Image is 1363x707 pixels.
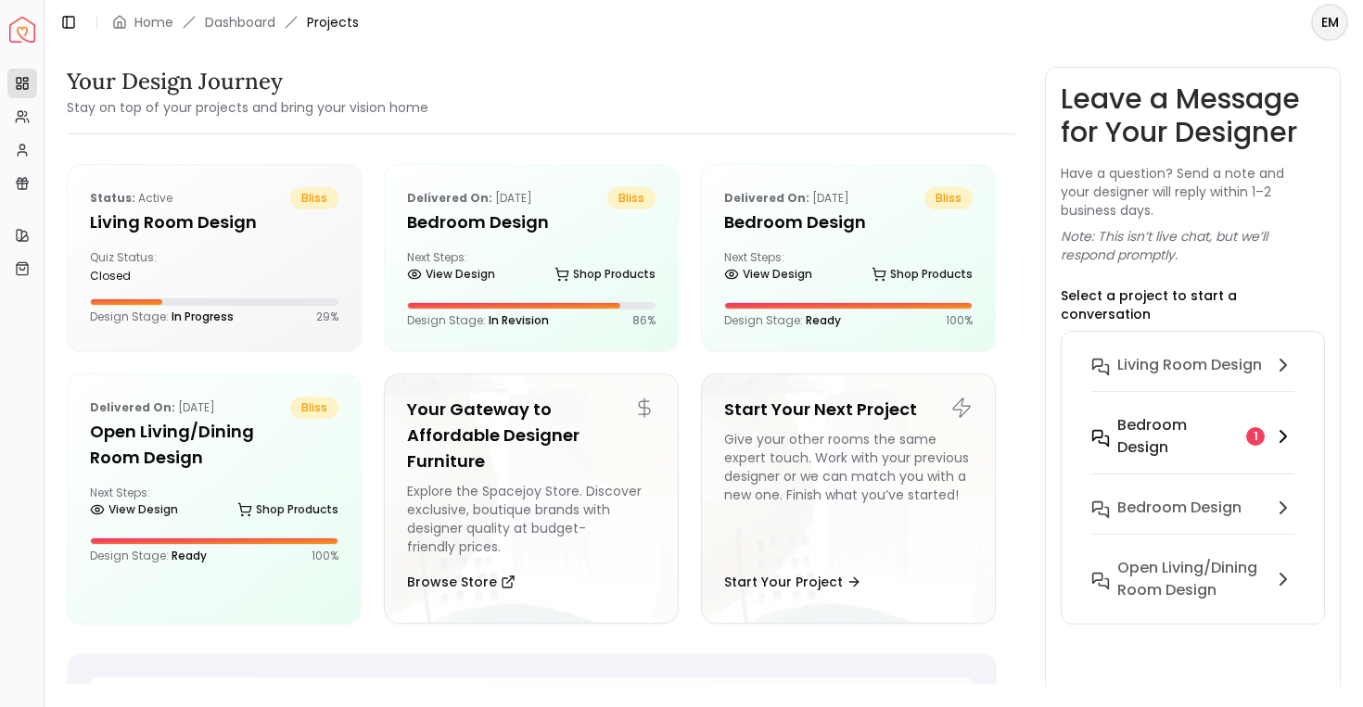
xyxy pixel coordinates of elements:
h5: Your Gateway to Affordable Designer Furniture [407,397,656,474]
b: Delivered on: [724,190,809,206]
h5: Bedroom design [407,209,656,235]
span: In Progress [172,309,234,324]
img: Spacejoy Logo [9,17,35,43]
p: [DATE] [407,187,532,209]
p: [DATE] [90,397,215,419]
p: active [90,187,172,209]
div: Quiz Status: [90,250,207,284]
h5: Bedroom Design [724,209,973,235]
p: 29 % [316,309,338,324]
span: bliss [290,187,338,209]
b: Status: [90,190,135,206]
h5: Open Living/Dining Room Design [90,419,338,471]
p: 100 % [946,313,973,328]
p: 86 % [632,313,656,328]
a: Your Gateway to Affordable Designer FurnitureExplore the Spacejoy Store. Discover exclusive, bout... [384,373,679,624]
h6: Living Room design [1117,354,1262,376]
a: Dashboard [205,13,275,32]
div: Explore the Spacejoy Store. Discover exclusive, boutique brands with designer quality at budget-f... [407,482,656,556]
span: bliss [924,187,973,209]
button: Start Your Project [724,563,861,600]
a: Shop Products [554,261,656,287]
button: Bedroom design1 [1076,407,1310,489]
a: Shop Products [872,261,973,287]
p: 100 % [312,549,338,563]
button: Bedroom Design [1076,489,1310,549]
h5: Start Your Next Project [724,397,973,423]
div: Give your other rooms the same expert touch. Work with your previous designer or we can match you... [724,430,973,556]
button: Living Room design [1076,347,1310,407]
b: Delivered on: [407,190,492,206]
p: Note: This isn’t live chat, but we’ll respond promptly. [1061,227,1326,264]
span: Ready [172,548,207,563]
span: EM [1313,6,1346,39]
p: Select a project to start a conversation [1061,286,1326,323]
h6: Bedroom design [1117,414,1240,459]
p: Have a question? Send a note and your designer will reply within 1–2 business days. [1061,164,1326,220]
p: Design Stage: [407,313,549,328]
p: Design Stage: [90,549,207,563]
div: Next Steps: [724,250,973,287]
h3: Leave a Message for Your Designer [1061,82,1326,149]
div: closed [90,269,207,284]
a: View Design [724,261,812,287]
span: bliss [607,187,656,209]
button: EM [1311,4,1348,41]
div: 1 [1246,427,1265,446]
a: View Design [407,261,495,287]
button: Browse Store [407,563,516,600]
button: Open Living/Dining Room Design [1076,549,1310,609]
span: bliss [290,397,338,419]
h3: Your Design Journey [67,67,428,96]
h6: Open Living/Dining Room Design [1117,557,1266,601]
a: Shop Products [237,497,338,523]
a: View Design [90,497,178,523]
b: Delivered on: [90,399,175,415]
p: Design Stage: [90,309,234,324]
a: Home [134,13,173,32]
h5: Living Room design [90,209,338,235]
div: Next Steps: [90,486,338,523]
div: Next Steps: [407,250,656,287]
h6: Bedroom Design [1117,497,1242,519]
nav: breadcrumb [112,13,359,32]
small: Stay on top of your projects and bring your vision home [67,98,428,117]
a: Spacejoy [9,17,35,43]
span: Projects [307,13,359,32]
span: In Revision [489,312,549,328]
p: Design Stage: [724,313,841,328]
span: Ready [806,312,841,328]
a: Start Your Next ProjectGive your other rooms the same expert touch. Work with your previous desig... [701,373,996,624]
p: [DATE] [724,187,849,209]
